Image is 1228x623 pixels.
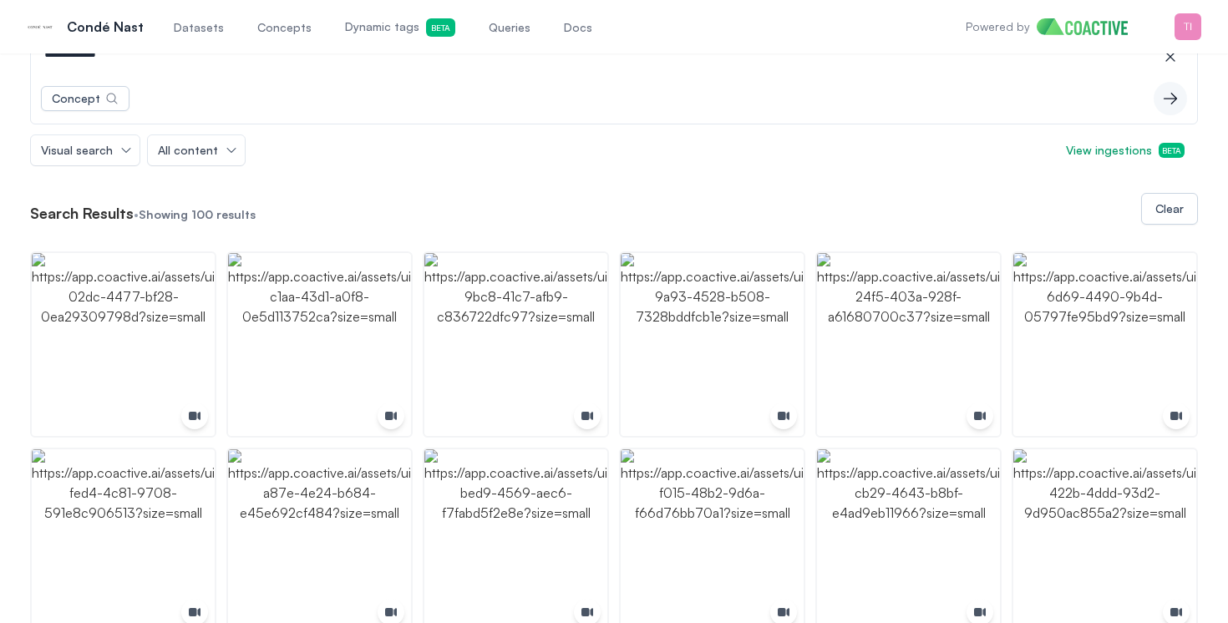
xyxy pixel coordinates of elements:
[67,17,144,37] p: Condé Nast
[31,135,140,165] button: Visual search
[30,204,134,222] h2: Search Results
[148,135,245,165] button: All content
[27,13,53,40] img: Condé Nast
[1159,143,1185,158] span: Beta
[1013,253,1196,436] img: https://app.coactive.ai/assets/ui/images/coactive/Youtube_Videos_1752539465064/596dbb46-6d69-4490...
[1155,200,1184,217] div: Clear
[32,253,215,436] img: https://app.coactive.ai/assets/ui/images/coactive/Youtube_Videos_1752539465064/d2539bc9-02dc-4477...
[134,205,139,222] span: •
[228,253,411,436] img: https://app.coactive.ai/assets/ui/images/coactive/Youtube_Videos_1752539465064/6ab620a2-c1aa-43d1...
[1037,18,1141,35] img: Home
[174,19,224,36] span: Datasets
[1066,142,1185,159] span: View ingestions
[345,18,455,37] span: Dynamic tags
[966,18,1030,35] p: Powered by
[41,142,113,159] span: Visual search
[489,19,530,36] span: Queries
[1141,193,1198,225] button: Clear
[424,253,607,436] img: https://app.coactive.ai/assets/ui/images/coactive/Youtube_Videos_1752539465064/78945d65-9bc8-41c7...
[817,253,1000,436] img: https://app.coactive.ai/assets/ui/images/coactive/Youtube_Videos_1752539465064/9dc24496-24f5-403a...
[1053,135,1198,165] button: View ingestionsBeta
[191,207,213,221] span: 100
[621,253,804,436] img: https://app.coactive.ai/assets/ui/images/coactive/Youtube_Videos_1752539465064/018c7c80-9a93-4528...
[41,86,129,111] button: Concept
[1175,13,1201,40] img: Menu for the logged in user
[158,142,218,159] span: All content
[52,90,100,107] div: Concept
[139,207,256,221] span: Showing results
[257,19,312,36] span: Concepts
[426,18,455,37] span: Beta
